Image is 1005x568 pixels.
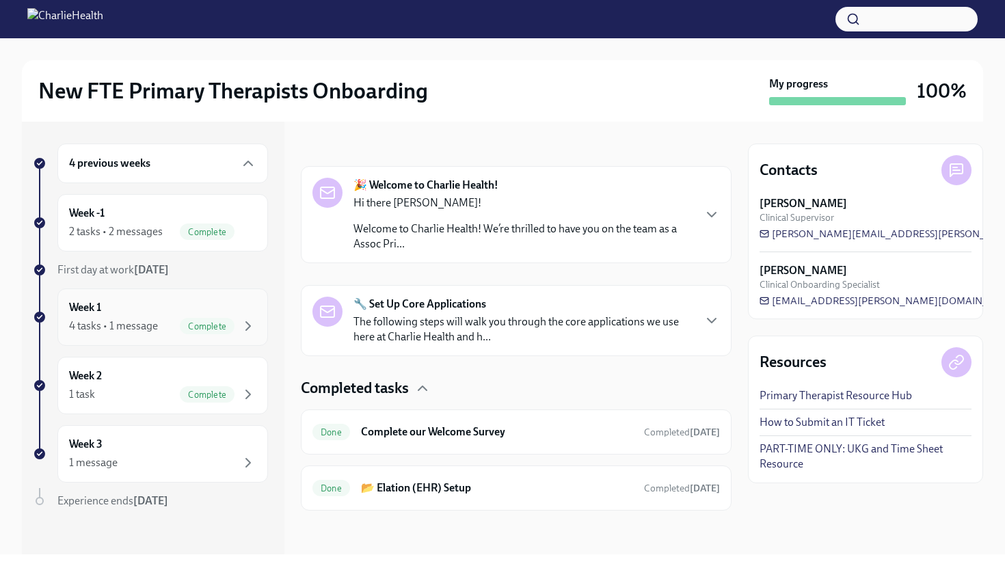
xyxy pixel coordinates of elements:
h6: Week -1 [69,206,105,221]
h6: Week 1 [69,300,101,315]
span: Completed [644,483,720,494]
strong: 🔧 Set Up Core Applications [353,297,486,312]
strong: [DATE] [134,263,169,276]
a: Week 14 tasks • 1 messageComplete [33,288,268,346]
span: Clinical Onboarding Specialist [760,278,880,291]
span: Complete [180,390,234,400]
span: Complete [180,227,234,237]
span: Completed [644,427,720,438]
strong: [DATE] [133,494,168,507]
p: The following steps will walk you through the core applications we use here at Charlie Health and... [353,314,693,344]
h4: Resources [760,352,827,373]
strong: [DATE] [690,483,720,494]
a: Primary Therapist Resource Hub [760,388,912,403]
p: Welcome to Charlie Health! We’re thrilled to have you on the team as a Assoc Pri... [353,221,693,252]
span: September 2nd, 2025 13:36 [644,482,720,495]
a: Week 31 message [33,425,268,483]
strong: 🎉 Welcome to Charlie Health! [353,178,498,193]
span: Done [312,427,350,437]
span: Experience ends [57,494,168,507]
div: 1 message [69,455,118,470]
h2: New FTE Primary Therapists Onboarding [38,77,428,105]
span: Complete [180,321,234,332]
strong: [DATE] [690,427,720,438]
span: Clinical Supervisor [760,211,834,224]
a: First day at work[DATE] [33,262,268,278]
div: 4 previous weeks [57,144,268,183]
strong: [PERSON_NAME] [760,263,847,278]
a: Done📂 Elation (EHR) SetupCompleted[DATE] [312,477,720,499]
span: Done [312,483,350,493]
a: Week 21 taskComplete [33,357,268,414]
h6: 📂 Elation (EHR) Setup [361,481,633,496]
a: Week -12 tasks • 2 messagesComplete [33,194,268,252]
h6: 4 previous weeks [69,156,150,171]
strong: [PERSON_NAME] [760,196,847,211]
h3: 100% [917,79,967,103]
strong: My progress [769,77,828,92]
span: September 2nd, 2025 12:08 [644,426,720,439]
div: 2 tasks • 2 messages [69,224,163,239]
h6: Week 2 [69,368,102,383]
h4: Completed tasks [301,378,409,398]
h4: Contacts [760,160,818,180]
a: How to Submit an IT Ticket [760,415,885,430]
div: 1 task [69,387,95,402]
img: CharlieHealth [27,8,103,30]
a: PART-TIME ONLY: UKG and Time Sheet Resource [760,442,971,472]
h6: Week 3 [69,437,103,452]
a: DoneComplete our Welcome SurveyCompleted[DATE] [312,421,720,443]
span: First day at work [57,263,169,276]
div: Completed tasks [301,378,732,398]
h6: Complete our Welcome Survey [361,424,633,439]
div: 4 tasks • 1 message [69,319,158,334]
p: Hi there [PERSON_NAME]! [353,195,693,211]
